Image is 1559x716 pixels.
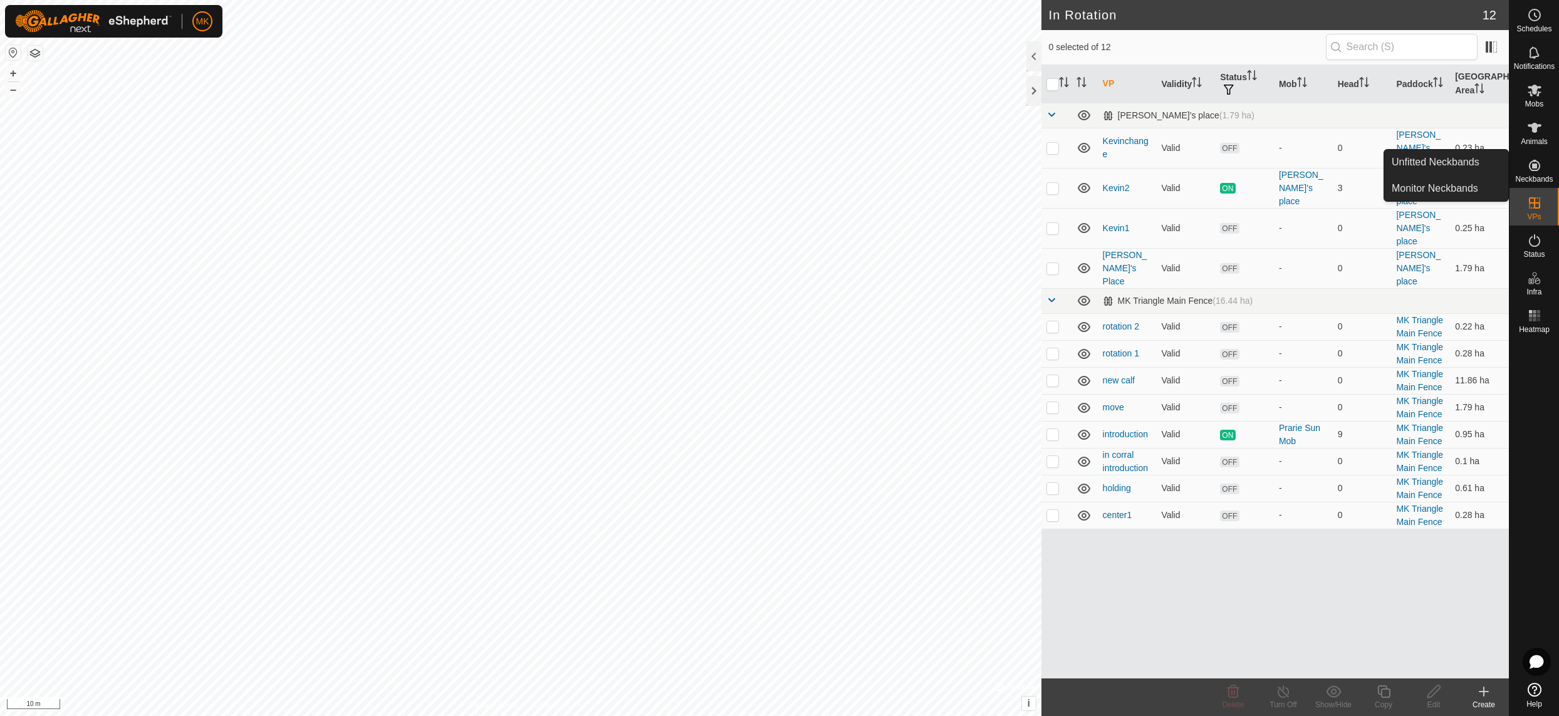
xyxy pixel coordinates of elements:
[1103,250,1147,286] a: [PERSON_NAME]'s Place
[1156,65,1215,103] th: Validity
[1384,176,1508,201] a: Monitor Neckbands
[1515,175,1553,183] span: Neckbands
[1156,367,1215,394] td: Valid
[1333,421,1392,448] td: 9
[1450,313,1509,340] td: 0.22 ha
[1219,110,1254,120] span: (1.79 ha)
[1220,511,1239,521] span: OFF
[1103,183,1130,193] a: Kevin2
[1521,138,1548,145] span: Animals
[1220,263,1239,274] span: OFF
[1279,262,1328,275] div: -
[1279,320,1328,333] div: -
[1326,34,1478,60] input: Search (S)
[1519,326,1550,333] span: Heatmap
[1103,429,1148,439] a: introduction
[1279,422,1328,448] div: Prarie Sun Mob
[1409,699,1459,710] div: Edit
[1450,128,1509,168] td: 0.23 ha
[1333,168,1392,208] td: 3
[1156,421,1215,448] td: Valid
[1396,130,1441,166] a: [PERSON_NAME]'s place
[1450,475,1509,502] td: 0.61 ha
[1333,128,1392,168] td: 0
[1450,367,1509,394] td: 11.86 ha
[1450,394,1509,421] td: 1.79 ha
[471,700,518,711] a: Privacy Policy
[1333,394,1392,421] td: 0
[1103,510,1132,520] a: center1
[1098,65,1157,103] th: VP
[1396,396,1443,419] a: MK Triangle Main Fence
[1396,342,1443,365] a: MK Triangle Main Fence
[196,15,209,28] span: MK
[1156,208,1215,248] td: Valid
[1333,208,1392,248] td: 0
[1212,296,1253,306] span: (16.44 ha)
[1103,375,1135,385] a: new calf
[1297,79,1307,89] p-sorticon: Activate to sort
[1333,367,1392,394] td: 0
[1396,250,1441,286] a: [PERSON_NAME]'s place
[1279,509,1328,522] div: -
[1333,340,1392,367] td: 0
[28,46,43,61] button: Map Layers
[1103,223,1130,233] a: Kevin1
[1450,208,1509,248] td: 0.25 ha
[1396,423,1443,446] a: MK Triangle Main Fence
[1279,169,1328,208] div: [PERSON_NAME]'s place
[1103,321,1139,331] a: rotation 2
[1516,25,1551,33] span: Schedules
[1396,369,1443,392] a: MK Triangle Main Fence
[1156,475,1215,502] td: Valid
[1358,699,1409,710] div: Copy
[533,700,570,711] a: Contact Us
[1103,483,1131,493] a: holding
[1279,401,1328,414] div: -
[1509,678,1559,713] a: Help
[1333,475,1392,502] td: 0
[1396,315,1443,338] a: MK Triangle Main Fence
[1103,136,1149,159] a: Kevinchange
[6,66,21,81] button: +
[1156,128,1215,168] td: Valid
[1384,150,1508,175] li: Unfitted Neckbands
[1027,698,1030,708] span: i
[1396,450,1443,473] a: MK Triangle Main Fence
[1103,450,1148,473] a: in corral introduction
[1392,181,1478,196] span: Monitor Neckbands
[1527,213,1541,221] span: VPs
[1192,79,1202,89] p-sorticon: Activate to sort
[1396,477,1443,500] a: MK Triangle Main Fence
[1450,65,1509,103] th: [GEOGRAPHIC_DATA] Area
[1333,502,1392,529] td: 0
[1156,313,1215,340] td: Valid
[1450,340,1509,367] td: 0.28 ha
[1450,421,1509,448] td: 0.95 ha
[6,82,21,97] button: –
[1220,183,1235,194] span: ON
[1156,502,1215,529] td: Valid
[1059,79,1069,89] p-sorticon: Activate to sort
[1392,155,1479,170] span: Unfitted Neckbands
[1077,79,1087,89] p-sorticon: Activate to sort
[1049,41,1326,54] span: 0 selected of 12
[1223,700,1244,709] span: Delete
[1220,376,1239,387] span: OFF
[1220,322,1239,333] span: OFF
[1333,65,1392,103] th: Head
[1022,697,1036,710] button: i
[1514,63,1555,70] span: Notifications
[1526,288,1541,296] span: Infra
[1220,143,1239,153] span: OFF
[1049,8,1483,23] h2: In Rotation
[1526,700,1542,708] span: Help
[1156,248,1215,288] td: Valid
[1258,699,1308,710] div: Turn Off
[1156,394,1215,421] td: Valid
[1333,248,1392,288] td: 0
[1156,168,1215,208] td: Valid
[1279,142,1328,155] div: -
[1391,65,1450,103] th: Paddock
